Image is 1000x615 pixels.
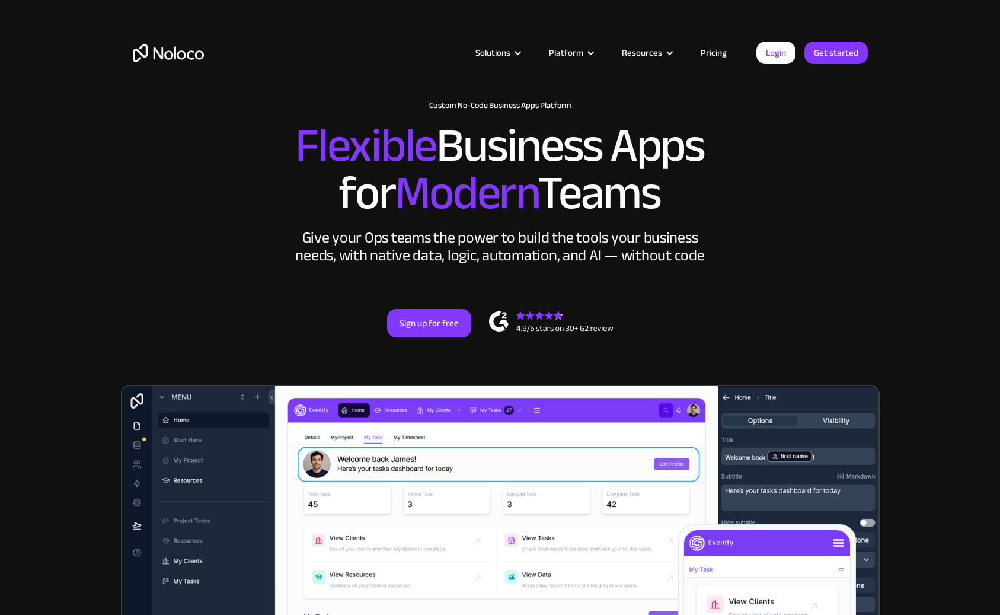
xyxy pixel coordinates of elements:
[395,149,538,237] span: Modern
[756,42,795,64] a: Login
[804,42,868,64] a: Get started
[461,45,534,60] div: Solutions
[549,45,583,60] div: Platform
[293,229,708,265] div: Give your Ops teams the power to build the tools your business needs, with native data, logic, au...
[622,45,662,60] div: Resources
[534,45,607,60] div: Platform
[607,45,686,60] div: Resources
[133,122,868,217] h2: Business Apps for Teams
[475,45,510,60] div: Solutions
[387,309,471,337] a: Sign up for free
[133,44,204,62] a: home
[295,101,436,190] span: Flexible
[686,45,742,60] a: Pricing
